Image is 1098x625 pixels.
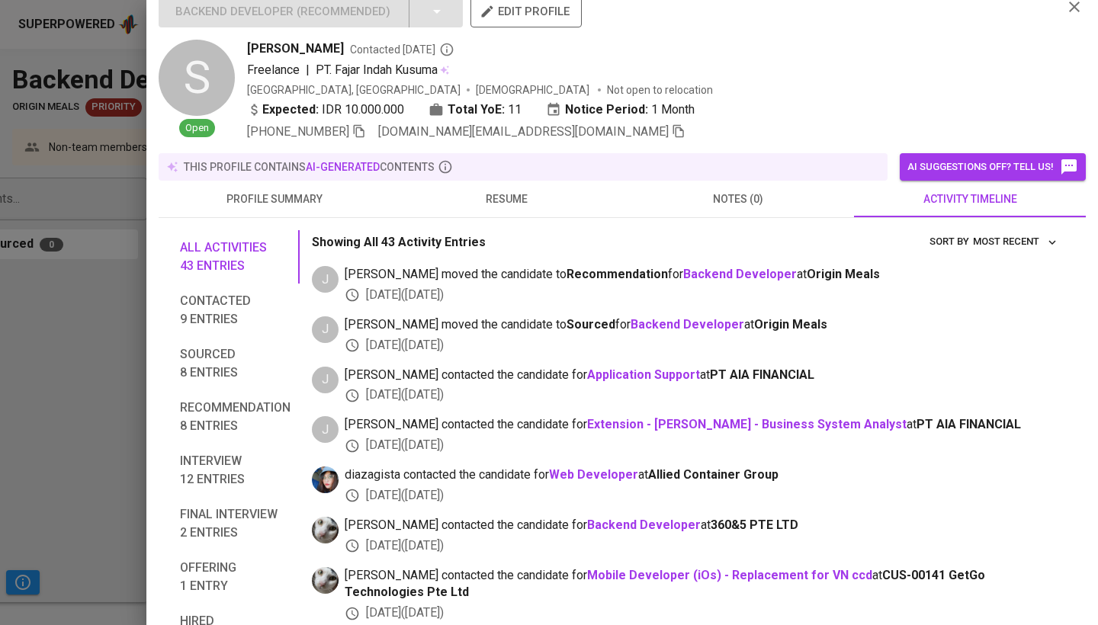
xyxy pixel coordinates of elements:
[180,239,291,275] span: All activities 43 entries
[448,101,505,119] b: Total YoE:
[184,159,435,175] p: this profile contains contents
[345,337,1061,354] div: [DATE] ( [DATE] )
[969,230,1061,254] button: sort by
[345,287,1061,304] div: [DATE] ( [DATE] )
[312,567,339,594] img: tharisa.rizky@glints.com
[345,316,1061,334] span: [PERSON_NAME] moved the candidate to for at
[312,416,339,443] div: J
[180,292,291,329] span: Contacted 9 entries
[683,267,797,281] a: Backend Developer
[345,437,1061,454] div: [DATE] ( [DATE] )
[863,190,1077,209] span: activity timeline
[565,101,648,119] b: Notice Period:
[247,101,404,119] div: IDR 10.000.000
[345,266,1061,284] span: [PERSON_NAME] moved the candidate to for at
[345,604,1061,622] div: [DATE] ( [DATE] )
[900,153,1086,181] button: AI suggestions off? Tell us!
[711,518,798,532] span: 360&5 PTE LTD
[917,417,1021,431] span: PT AIA FINANCIAL
[587,367,700,382] a: Application Support
[345,416,1061,434] span: [PERSON_NAME] contacted the candidate for at
[247,40,344,58] span: [PERSON_NAME]
[345,487,1061,505] div: [DATE] ( [DATE] )
[470,5,582,17] a: edit profile
[710,367,814,382] span: PT AIA FINANCIAL
[476,82,592,98] span: [DEMOGRAPHIC_DATA]
[907,158,1078,176] span: AI suggestions off? Tell us!
[180,505,291,542] span: Final interview 2 entries
[180,452,291,489] span: Interview 12 entries
[180,559,291,595] span: Offering 1 entry
[159,40,235,116] div: S
[648,467,779,482] span: Allied Container Group
[345,367,1061,384] span: [PERSON_NAME] contacted the candidate for at
[345,386,1061,404] div: [DATE] ( [DATE] )
[546,101,695,119] div: 1 Month
[345,537,1061,555] div: [DATE] ( [DATE] )
[549,467,638,482] a: Web Developer
[350,42,454,57] span: Contacted [DATE]
[262,101,319,119] b: Expected:
[312,517,339,543] img: tharisa.rizky@glints.com
[587,417,907,431] a: Extension - [PERSON_NAME] - Business System Analyst
[345,466,1061,484] span: diazagista contacted the candidate for at
[631,190,845,209] span: notes (0)
[929,236,969,247] span: sort by
[973,233,1058,251] span: Most Recent
[807,267,880,281] span: Origin Meals
[631,317,744,332] a: Backend Developer
[180,345,291,382] span: Sourced 8 entries
[378,124,669,139] span: [DOMAIN_NAME][EMAIL_ADDRESS][DOMAIN_NAME]
[483,2,570,21] span: edit profile
[312,367,339,393] div: J
[607,82,713,98] p: Not open to relocation
[439,42,454,57] svg: By Batam recruiter
[587,568,872,582] a: Mobile Developer (iOs) - Replacement for VN ccd
[316,62,438,77] span: PT. Fajar Indah Kusuma
[508,101,522,119] span: 11
[179,121,215,136] span: Open
[587,518,701,532] a: Backend Developer
[567,317,615,332] b: Sourced
[312,233,486,252] p: Showing All 43 Activity Entries
[345,567,1061,602] span: [PERSON_NAME] contacted the candidate for at
[754,317,827,332] span: Origin Meals
[312,316,339,343] div: J
[247,62,300,77] span: Freelance
[247,124,349,139] span: [PHONE_NUMBER]
[312,466,339,493] img: diazagista@glints.com
[306,61,310,79] span: |
[400,190,613,209] span: resume
[247,82,461,98] div: [GEOGRAPHIC_DATA], [GEOGRAPHIC_DATA]
[306,161,380,173] span: AI-generated
[345,517,1061,534] span: [PERSON_NAME] contacted the candidate for at
[180,399,291,435] span: Recommendation 8 entries
[567,267,668,281] b: Recommendation
[168,190,381,209] span: profile summary
[312,266,339,293] div: J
